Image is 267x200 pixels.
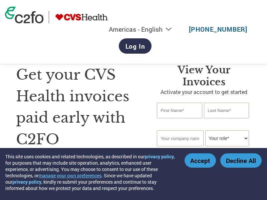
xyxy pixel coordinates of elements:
select: Title/Role [205,130,249,146]
h1: Get your CVS Health invoices paid early with C2FO [16,64,137,150]
a: Log In [119,38,152,54]
div: Invalid first name or first name is too long [157,119,202,128]
div: Invalid company name or company name is too long [157,147,249,151]
div: This site uses cookies and related technologies, as described in our , for purposes that may incl... [5,153,175,191]
h3: View Your Invoices [157,64,251,88]
img: c2fo logo [5,7,44,23]
input: First Name* [157,103,202,118]
p: Activate your account to get started [157,88,251,96]
input: Your company name* [157,130,203,146]
img: CVS Health [54,11,109,23]
button: manage your own preferences [39,172,101,179]
button: Accept [185,153,216,168]
button: Decline All [220,153,262,168]
a: [PHONE_NUMBER] [189,25,247,33]
input: Last Name* [204,103,249,118]
a: privacy policy [145,153,174,160]
div: Invalid last name or last name is too long [204,119,249,128]
a: privacy policy [12,179,41,185]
